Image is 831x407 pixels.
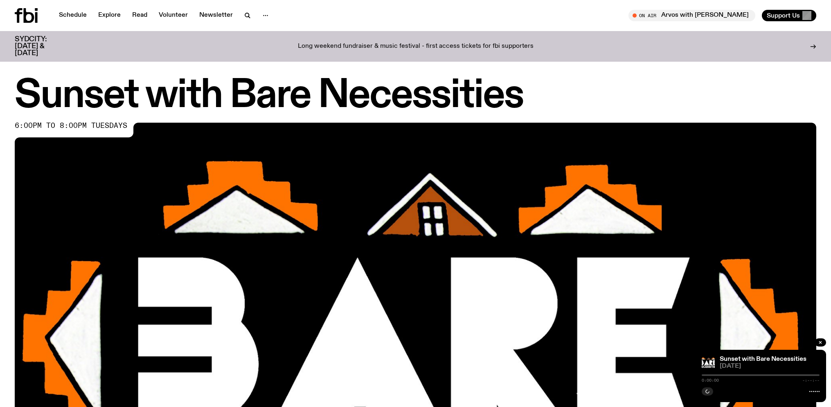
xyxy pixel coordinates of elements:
[720,356,806,362] a: Sunset with Bare Necessities
[628,10,755,21] button: On AirArvos with [PERSON_NAME]
[15,36,67,57] h3: SYDCITY: [DATE] & [DATE]
[154,10,193,21] a: Volunteer
[93,10,126,21] a: Explore
[702,378,719,382] span: 0:00:00
[767,12,800,19] span: Support Us
[54,10,92,21] a: Schedule
[194,10,238,21] a: Newsletter
[802,378,820,382] span: -:--:--
[298,43,534,50] p: Long weekend fundraiser & music festival - first access tickets for fbi supporters
[127,10,152,21] a: Read
[15,123,127,129] span: 6:00pm to 8:00pm tuesdays
[702,356,715,369] img: Bare Necessities
[762,10,816,21] button: Support Us
[720,363,820,369] span: [DATE]
[15,78,816,114] h1: Sunset with Bare Necessities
